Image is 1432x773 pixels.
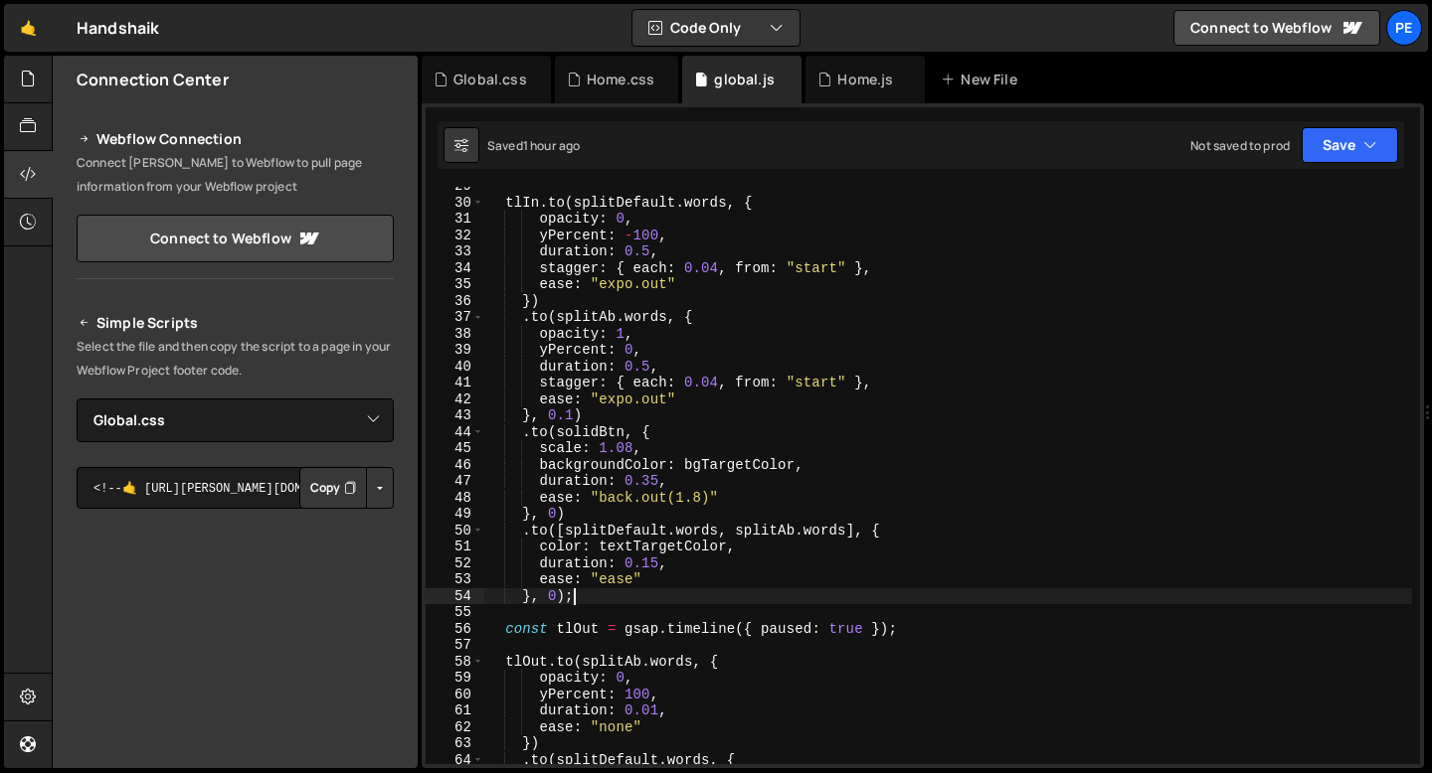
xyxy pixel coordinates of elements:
[299,467,367,509] button: Copy
[77,69,229,90] h2: Connection Center
[426,424,484,441] div: 44
[426,555,484,572] div: 52
[426,260,484,277] div: 34
[426,243,484,260] div: 33
[4,4,53,52] a: 🤙
[426,702,484,719] div: 61
[632,10,800,46] button: Code Only
[426,359,484,376] div: 40
[426,195,484,212] div: 30
[426,621,484,638] div: 56
[1302,127,1398,163] button: Save
[1173,10,1380,46] a: Connect to Webflow
[426,654,484,671] div: 58
[77,467,394,509] textarea: <!--🤙 [URL][PERSON_NAME][DOMAIN_NAME]> <script>document.addEventListener("DOMContentLoaded", func...
[587,70,654,89] div: Home.css
[426,407,484,424] div: 43
[77,335,394,383] p: Select the file and then copy the script to a page in your Webflow Project footer code.
[426,506,484,523] div: 49
[77,541,396,720] iframe: YouTube video player
[1190,137,1290,154] div: Not saved to prod
[426,440,484,457] div: 45
[487,137,580,154] div: Saved
[426,276,484,293] div: 35
[426,637,484,654] div: 57
[426,178,484,195] div: 29
[426,457,484,474] div: 46
[426,588,484,605] div: 54
[941,70,1024,89] div: New File
[1386,10,1422,46] a: Pe
[77,16,159,40] div: Handshaik
[426,326,484,343] div: 38
[426,539,484,555] div: 51
[426,735,484,752] div: 63
[426,211,484,228] div: 31
[299,467,394,509] div: Button group with nested dropdown
[426,752,484,769] div: 64
[426,687,484,703] div: 60
[453,70,527,89] div: Global.css
[714,70,774,89] div: global.js
[426,228,484,244] div: 32
[837,70,893,89] div: Home.js
[77,215,394,262] a: Connect to Webflow
[426,293,484,310] div: 36
[426,375,484,391] div: 41
[426,309,484,326] div: 37
[426,604,484,621] div: 55
[77,311,394,335] h2: Simple Scripts
[426,670,484,687] div: 59
[77,127,394,151] h2: Webflow Connection
[426,342,484,359] div: 39
[426,719,484,736] div: 62
[77,151,394,199] p: Connect [PERSON_NAME] to Webflow to pull page information from your Webflow project
[426,523,484,540] div: 50
[426,473,484,490] div: 47
[426,571,484,588] div: 53
[426,391,484,408] div: 42
[426,490,484,507] div: 48
[523,137,581,154] div: 1 hour ago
